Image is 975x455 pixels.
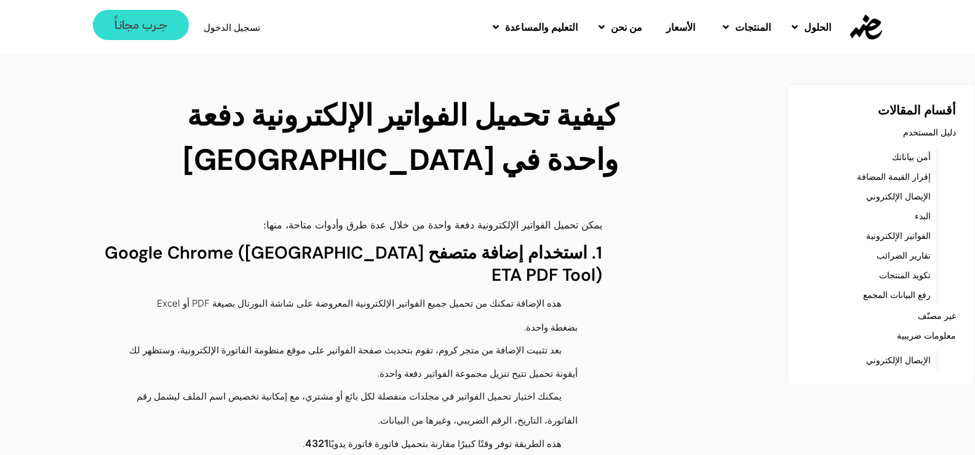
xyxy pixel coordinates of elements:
a: تكويد المنتجات [879,267,931,284]
a: الإيصال الإلكتروني [866,188,931,205]
a: 1 [324,432,328,455]
a: التعليم والمساعدة [480,11,586,43]
a: معلومات ضريبية [897,327,956,344]
a: إقرار القيمة المضافة [857,168,931,185]
a: تسجيل الدخول [204,23,260,32]
a: البدء [915,207,931,225]
li: بعد تثبيت الإضافة من متجر كروم، تقوم بتحديث صفحة الفواتير على موقع منظومة الفاتورة الإلكترونية، و... [116,339,578,386]
span: التعليم والمساعدة [505,20,578,34]
span: من نحن [611,20,642,34]
span: الحلول [804,20,831,34]
h2: كيفية تحميل الفواتير الإلكترونية دفعة واحدة في [GEOGRAPHIC_DATA] [119,94,618,182]
h3: 1. استخدام إضافة متصفح Google Chrome ([GEOGRAPHIC_DATA] ETA PDF Tool) [104,242,602,286]
a: 2 [318,432,324,455]
a: المنتجات [710,11,779,43]
p: يمكن تحميل الفواتير الإلكترونية دفعة واحدة من خلال عدة طرق وأدوات متاحة، منها: [104,217,602,233]
li: هذه الإضافة تمكنك من تحميل جميع الفواتير الإلكترونية المعروضة على شاشة البورتال بصيغة PDF أو Exce... [116,292,578,339]
a: أمن بياناتك [892,148,931,166]
li: يمكنك اختيار تحميل الفواتير في مجلدات منفصلة لكل بائع أو مشتري، مع إمكانية تخصيص اسم الملف ليشمل ... [116,385,578,432]
a: الإيصال الإلكتروني [866,352,931,369]
span: المنتجات [735,20,771,34]
a: 3 [312,432,318,455]
a: دليل المستخدم [903,124,956,141]
span: الأسعار [666,20,695,34]
a: جــرب مجانـاً [93,10,189,40]
a: تقارير الضرائب [877,247,931,264]
a: الأسعار [651,11,710,43]
a: غير مصنّف [918,307,956,324]
a: 4 [305,432,312,455]
a: الفواتير الإلكترونية [866,227,931,244]
strong: أقسام المقالات [878,102,956,118]
a: الحلول [779,11,840,43]
a: من نحن [586,11,651,43]
a: رفع البيانات المجمع [863,286,931,304]
img: eDariba [850,15,882,39]
span: جــرب مجانـاً [114,19,167,31]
